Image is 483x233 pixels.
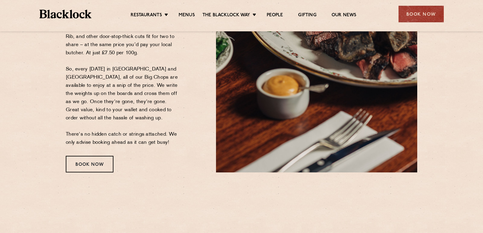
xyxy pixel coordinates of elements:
[332,12,357,19] a: Our News
[40,10,92,18] img: BL_Textured_Logo-footer-cropped.svg
[399,6,444,22] div: Book Now
[267,12,283,19] a: People
[202,12,250,19] a: The Blacklock Way
[179,12,195,19] a: Menus
[131,12,162,19] a: Restaurants
[298,12,316,19] a: Gifting
[66,156,113,172] div: Book Now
